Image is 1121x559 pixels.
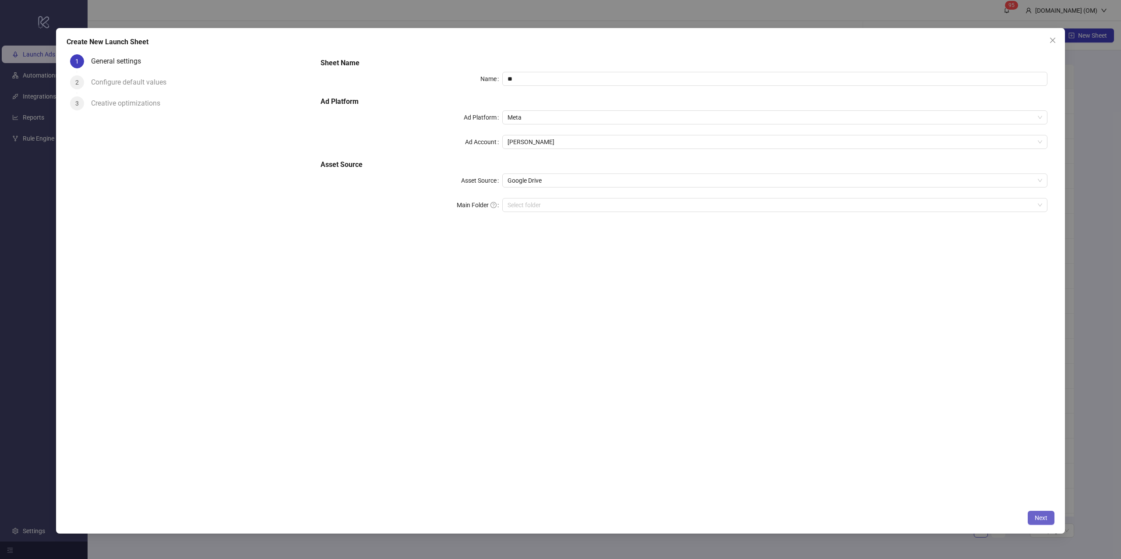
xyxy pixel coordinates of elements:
div: Creative optimizations [91,96,167,110]
div: Create New Launch Sheet [67,37,1054,47]
span: 1 [75,58,79,65]
span: close [1049,37,1056,44]
span: Meta [508,111,1042,124]
span: Google Drive [508,174,1042,187]
div: General settings [91,54,148,68]
h5: Asset Source [321,159,1047,170]
button: Next [1028,511,1054,525]
span: close-circle [1037,139,1043,145]
label: Main Folder [457,198,502,212]
span: Next [1035,514,1047,521]
input: Name [502,72,1047,86]
span: question-circle [490,202,497,208]
label: Ad Account [465,135,502,149]
span: Omar Masoud [508,135,1042,149]
label: Name [480,72,502,86]
button: Close [1046,33,1060,47]
div: Configure default values [91,75,173,89]
label: Ad Platform [464,110,502,124]
h5: Sheet Name [321,58,1047,68]
label: Asset Source [461,173,502,188]
span: 3 [75,100,79,107]
span: 2 [75,79,79,86]
h5: Ad Platform [321,96,1047,107]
